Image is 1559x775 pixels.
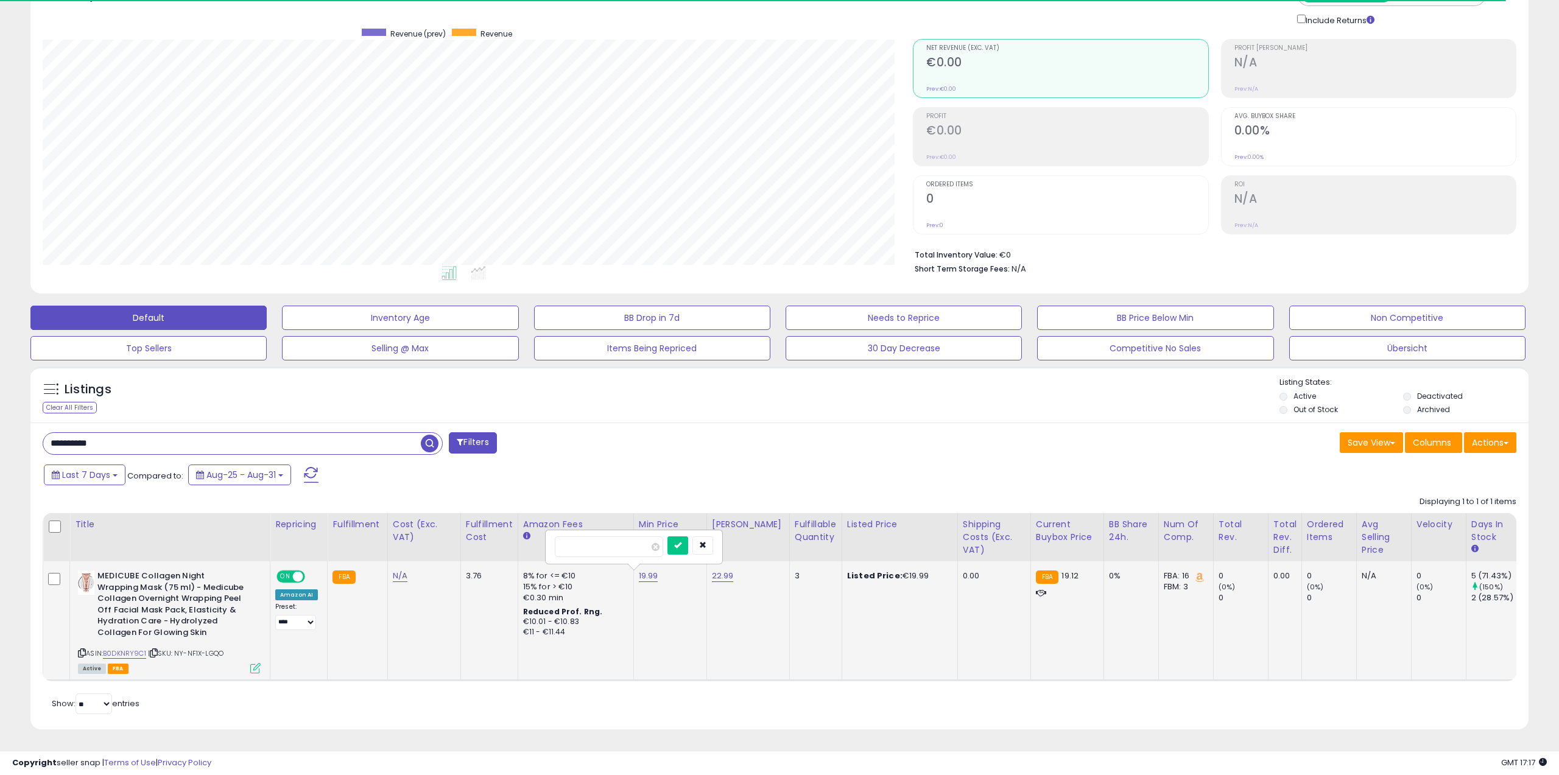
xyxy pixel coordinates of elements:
a: Terms of Use [104,757,156,768]
span: ROI [1234,181,1516,188]
div: [PERSON_NAME] [712,518,784,531]
div: 0 [1219,570,1268,581]
div: Listed Price [847,518,952,531]
h2: N/A [1234,192,1516,208]
button: Aug-25 - Aug-31 [188,465,291,485]
span: All listings currently available for purchase on Amazon [78,664,106,674]
b: Total Inventory Value: [915,250,998,260]
div: Current Buybox Price [1036,518,1099,544]
div: Cost (Exc. VAT) [393,518,456,544]
h2: N/A [1234,55,1516,72]
span: N/A [1012,263,1026,275]
button: Filters [449,432,496,454]
div: N/A [1362,570,1402,581]
small: Prev: 0.00% [1234,153,1264,161]
span: 19.12 [1061,570,1079,581]
div: Preset: [275,603,318,630]
small: Prev: N/A [1234,85,1258,93]
span: Profit [PERSON_NAME] [1234,45,1516,52]
small: (0%) [1219,582,1236,592]
div: 0 [1219,592,1268,603]
div: Include Returns [1288,12,1388,27]
span: Last 7 Days [62,469,110,481]
small: (150%) [1479,582,1503,592]
small: FBA [333,570,355,584]
p: Listing States: [1279,377,1529,388]
div: €10.01 - €10.83 [523,617,624,627]
label: Deactivated [1417,391,1463,401]
a: B0DKNRY9C1 [103,648,146,659]
h2: 0.00% [1234,124,1516,140]
div: €19.99 [847,570,948,581]
span: Aug-25 - Aug-31 [206,469,276,481]
small: (0%) [1307,582,1324,592]
strong: Copyright [12,757,57,768]
div: Avg Selling Price [1362,518,1406,556]
span: ON [278,572,293,582]
button: Selling @ Max [282,336,518,360]
span: | SKU: NY-NF1X-LGQO [148,648,223,658]
div: 3.76 [466,570,509,581]
button: Default [30,306,267,330]
div: Days In Stock [1471,518,1516,544]
b: Reduced Prof. Rng. [523,606,603,617]
button: Save View [1340,432,1403,453]
div: 0 [1416,570,1466,581]
small: Amazon Fees. [523,531,530,542]
div: 2 (28.57%) [1471,592,1521,603]
a: Privacy Policy [158,757,211,768]
div: 0.00 [963,570,1021,581]
span: Net Revenue (Exc. VAT) [926,45,1208,52]
h2: 0 [926,192,1208,208]
span: Compared to: [127,470,183,482]
h2: €0.00 [926,55,1208,72]
button: 30 Day Decrease [786,336,1022,360]
small: Prev: N/A [1234,222,1258,229]
label: Active [1293,391,1316,401]
div: 0 [1307,570,1356,581]
div: ASIN: [78,570,261,672]
a: 19.99 [639,570,658,582]
small: FBA [1036,570,1058,584]
div: Num of Comp. [1164,518,1208,544]
b: MEDICUBE Collagen Night Wrapping Mask (75 ml) - Medicube Collagen Overnight Wrapping Peel Off Fac... [97,570,245,641]
label: Archived [1417,404,1450,415]
div: FBA: 16 [1164,570,1204,581]
button: Needs to Reprice [786,306,1022,330]
div: €0.30 min [523,592,624,603]
div: Displaying 1 to 1 of 1 items [1420,496,1516,508]
div: Fulfillment [333,518,382,531]
span: FBA [108,664,128,674]
div: 0 [1307,592,1356,603]
h5: Listings [65,381,111,398]
button: Items Being Repriced [534,336,770,360]
span: Avg. Buybox Share [1234,113,1516,120]
div: BB Share 24h. [1109,518,1153,544]
div: 8% for <= €10 [523,570,624,581]
div: 0% [1109,570,1149,581]
span: OFF [303,572,323,582]
span: 2025-09-8 17:17 GMT [1501,757,1547,768]
div: Repricing [275,518,322,531]
div: Velocity [1416,518,1461,531]
button: Actions [1464,432,1516,453]
div: seller snap | | [12,757,211,769]
div: 15% for > €10 [523,581,624,592]
div: Ordered Items [1307,518,1351,544]
span: Profit [926,113,1208,120]
span: Ordered Items [926,181,1208,188]
div: Min Price [639,518,702,531]
div: 0 [1416,592,1466,603]
button: Inventory Age [282,306,518,330]
button: Top Sellers [30,336,267,360]
span: Revenue [480,29,512,39]
a: 22.99 [712,570,734,582]
small: Prev: €0.00 [926,153,956,161]
span: Show: entries [52,698,139,709]
div: Title [75,518,265,531]
small: Prev: €0.00 [926,85,956,93]
div: Clear All Filters [43,402,97,413]
b: Listed Price: [847,570,903,581]
div: Fulfillment Cost [466,518,513,544]
img: 31YFcQUidaL._SL40_.jpg [78,570,94,595]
